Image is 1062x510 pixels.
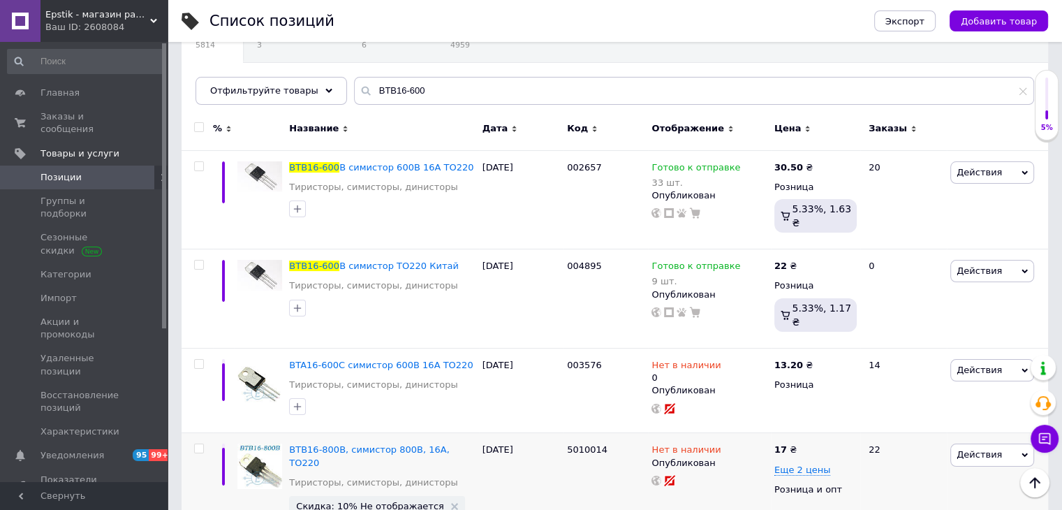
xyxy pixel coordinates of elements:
span: Нет в наличии [651,444,721,459]
div: 20 [860,150,947,249]
button: Наверх [1020,468,1049,497]
div: ₴ [774,444,797,456]
span: Действия [957,365,1002,375]
div: Список позиций [209,14,334,29]
span: Готово к отправке [651,261,740,275]
div: ₴ [774,359,813,372]
div: Опубликован [651,457,767,469]
div: 9 шт. [651,276,740,286]
div: Розница [774,279,857,292]
button: Экспорт [874,10,936,31]
a: Тиристоры, симисторы, динисторы [289,476,457,489]
img: BTB16-600B симистор 600В 16А TO220 [237,161,282,192]
div: ₴ [774,161,813,174]
span: 3 [257,40,320,50]
span: Отфильтруйте товары [210,85,318,96]
span: Действия [957,265,1002,276]
span: Главная [40,87,80,99]
span: Группы и подборки [40,195,129,220]
div: ₴ [774,260,797,272]
span: 99+ [149,449,172,461]
span: Удаленные позиции [40,352,129,377]
div: 33 шт. [651,177,740,188]
img: BTB16-600B симистор TO220 Китай [237,260,282,291]
span: 6 [362,40,408,50]
span: Действия [957,167,1002,177]
div: Розница [774,181,857,194]
span: Отображение [651,122,723,135]
span: B симистор TO220 Китай [339,261,459,271]
span: Акции и промокоды [40,316,129,341]
div: 0 [860,249,947,349]
span: Заказы [869,122,907,135]
span: Добавить товар [961,16,1037,27]
span: Нет в наличии [651,360,721,374]
div: Опубликован [651,384,767,397]
a: BTA16-600C симистор 600В 16А TO220 [289,360,473,370]
span: % [213,122,222,135]
span: Цена [774,122,802,135]
span: Заказы и сообщения [40,110,129,136]
b: 13.20 [774,360,803,370]
button: Добавить товар [950,10,1048,31]
div: [DATE] [479,249,563,349]
span: 4959 [450,40,538,50]
span: Импорт [40,292,77,305]
span: 003576 [567,360,602,370]
input: Поиск по названию позиции, артикулу и поисковым запросам [354,77,1034,105]
span: 5010014 [567,444,607,455]
span: Действия [957,449,1002,460]
span: Еще 2 цены [774,465,831,476]
div: [DATE] [479,349,563,433]
div: Ваш ID: 2608084 [45,21,168,34]
span: 004895 [567,261,602,271]
a: Тиристоры, симисторы, динисторы [289,279,457,292]
span: Сезонные скидки [40,231,129,256]
a: BTB16-800B, симистор 800В, 16А, TO220 [289,444,449,467]
span: Код [567,122,588,135]
div: 14 [860,349,947,433]
span: Название [289,122,339,135]
b: 17 [774,444,787,455]
span: Позиции [40,171,82,184]
a: Тиристоры, симисторы, динисторы [289,379,457,391]
span: Epstik - магазин радиокомпонентов [45,8,150,21]
img: BTA16-600C симистор 600В 16А TO220 [237,359,282,404]
span: 95 [133,449,149,461]
span: Опубликованные [196,78,290,90]
button: Чат с покупателем [1031,425,1059,453]
span: Дата [482,122,508,135]
span: B симистор 600В 16А TO220 [339,162,473,173]
div: 5% [1035,123,1058,133]
a: BTB16-600B симистор 600В 16А TO220 [289,162,473,173]
span: BTB16-600 [289,162,339,173]
span: 5814 [196,40,215,50]
span: Категории [40,268,91,281]
span: Товары и услуги [40,147,119,160]
a: Тиристоры, симисторы, динисторы [289,181,457,194]
span: Уведомления [40,449,104,462]
span: Характеристики [40,425,119,438]
span: Экспорт [885,16,924,27]
b: 30.50 [774,162,803,173]
span: 5.33%, 1.17 ₴ [792,303,851,328]
span: BTB16-600 [289,261,339,271]
input: Поиск [7,49,165,74]
img: BTB16-800B, симистор 800В, 16А, TO220 [237,444,282,488]
span: Восстановление позиций [40,389,129,414]
span: 5.33%, 1.63 ₴ [792,203,851,228]
div: 0 [651,359,721,384]
div: Розница и опт [774,483,857,496]
span: Показатели работы компании [40,474,129,499]
span: Готово к отправке [651,162,740,177]
a: BTB16-600B симистор TO220 Китай [289,261,459,271]
div: Опубликован [651,189,767,202]
span: 002657 [567,162,602,173]
b: 22 [774,261,787,271]
div: [DATE] [479,150,563,249]
div: Розница [774,379,857,391]
div: Опубликован [651,289,767,301]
